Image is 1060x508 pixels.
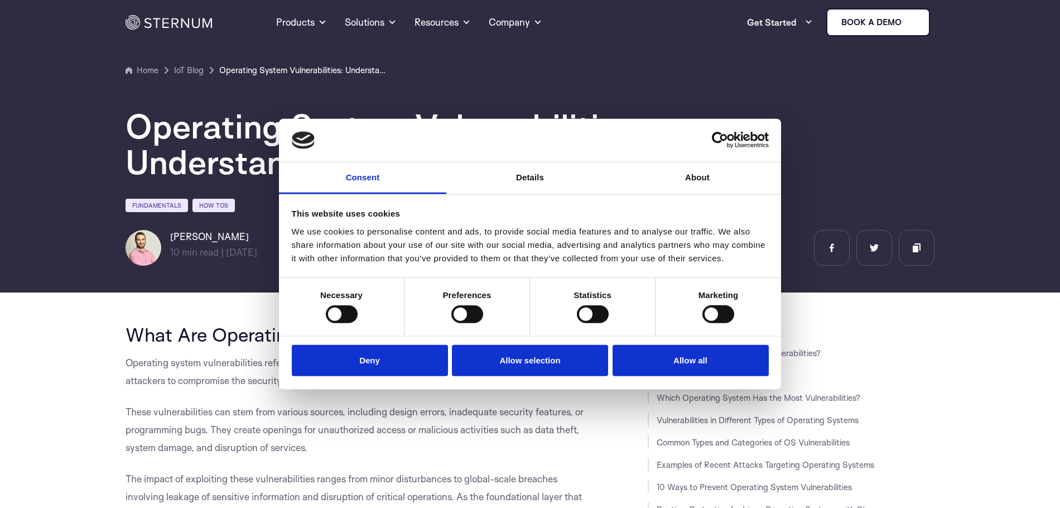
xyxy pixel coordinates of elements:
a: IoT Blog [174,64,204,77]
button: Allow selection [452,344,608,376]
h3: JUMP TO SECTION [648,324,934,333]
span: These vulnerabilities can stem from various sources, including design errors, inadequate security... [126,406,584,453]
div: We use cookies to personalise content and ads, to provide social media features and to analyse ou... [292,225,769,265]
strong: Marketing [698,290,739,300]
a: Which Operating System Has the Most Vulnerabilities? [657,392,860,403]
img: sternum iot [906,18,915,27]
button: Deny [292,344,448,376]
strong: Necessary [320,290,363,300]
strong: Statistics [574,290,611,300]
a: Products [276,2,327,42]
a: Get Started [747,11,813,33]
h1: Operating System Vulnerabilities: Understanding and Mitigating the Risk [126,108,795,180]
a: Vulnerabilities in Different Types of Operating Systems [657,415,859,425]
a: Resources [415,2,471,42]
a: Common Types and Categories of OS Vulnerabilities [657,437,850,448]
img: logo [292,131,315,149]
a: How Tos [192,199,235,212]
a: Book a demo [826,8,930,36]
span: What Are Operating System Vulnerabilities? [126,323,501,346]
span: Operating system vulnerabilities refer to flaws within an operating system’s software that can be... [126,357,585,386]
span: 10 [170,246,180,258]
a: Consent [279,162,446,194]
a: Fundamentals [126,199,188,212]
a: Usercentrics Cookiebot - opens in a new window [671,132,769,148]
img: Lian Granot [126,230,161,266]
span: [DATE] [226,246,257,258]
a: 10 Ways to Prevent Operating System Vulnerabilities [657,482,852,492]
h6: [PERSON_NAME] [170,230,257,243]
strong: Preferences [443,290,492,300]
a: Company [489,2,542,42]
a: Solutions [345,2,397,42]
a: About [614,162,781,194]
a: Examples of Recent Attacks Targeting Operating Systems [657,459,874,470]
a: Details [446,162,614,194]
div: This website uses cookies [292,207,769,221]
a: Operating System Vulnerabilities: Understanding and Mitigating the Risk [219,64,387,77]
span: min read | [170,246,224,258]
a: Home [126,64,158,77]
button: Allow all [613,344,769,376]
